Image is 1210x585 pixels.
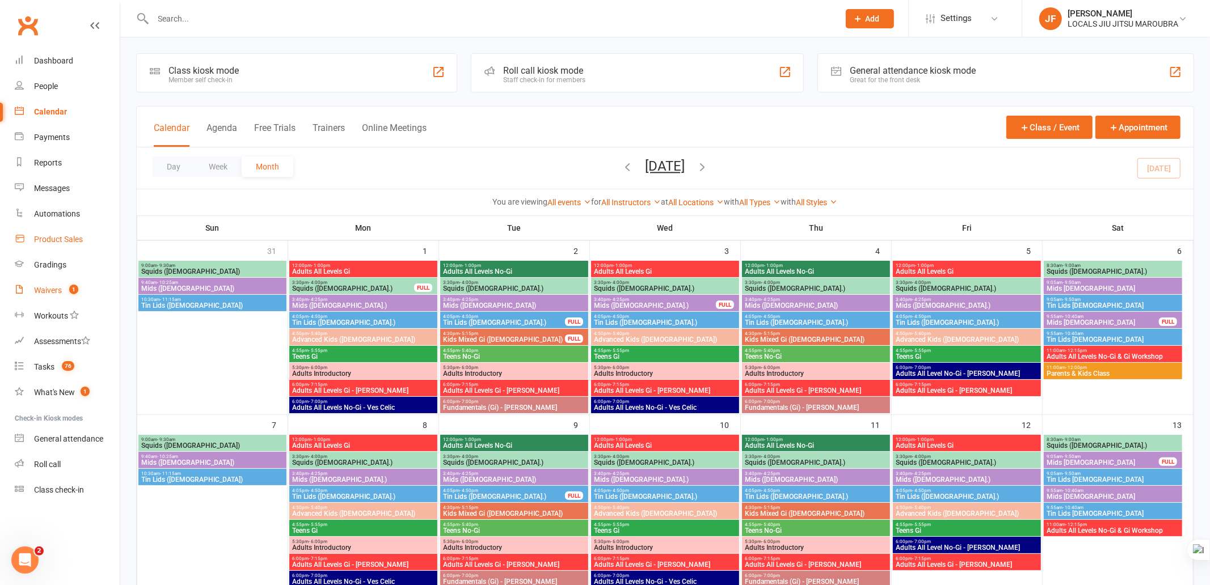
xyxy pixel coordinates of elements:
span: 3:40pm [744,297,888,302]
span: - 1:00pm [764,263,783,268]
span: 3:30pm [292,280,415,285]
span: Adults All Levels No-Gi [744,442,888,449]
div: Messages [34,184,70,193]
div: 4 [875,241,891,260]
span: Adults All Levels Gi - [PERSON_NAME] [292,387,435,394]
span: 9:55am [1046,331,1180,336]
span: 6:00pm [744,399,888,404]
span: Squids ([DEMOGRAPHIC_DATA].) [1046,442,1180,449]
span: 3:30pm [442,280,586,285]
div: Tasks [34,362,54,371]
div: Roll call [34,460,61,469]
a: All Locations [669,198,724,207]
a: Gradings [15,252,120,278]
span: Adults All Levels Gi [895,442,1039,449]
span: Add [866,14,880,23]
span: Tin Lids ([DEMOGRAPHIC_DATA].) [442,319,566,326]
th: Sat [1043,216,1194,240]
span: - 12:00pm [1065,365,1087,370]
span: Squids ([DEMOGRAPHIC_DATA].) [1046,268,1180,275]
span: Advanced Kids ([DEMOGRAPHIC_DATA]) [895,336,1039,343]
span: - 1:00pm [764,437,783,442]
span: - 4:00pm [912,280,931,285]
span: - 4:00pm [309,280,327,285]
span: - 7:00pm [610,399,629,404]
span: 5:30pm [442,365,586,370]
div: FULL [565,317,583,326]
span: 8:30am [1046,437,1180,442]
span: 9:55am [1046,314,1160,319]
span: Settings [941,6,972,31]
div: Dashboard [34,56,73,65]
span: Adults All Levels Gi [593,268,737,275]
div: 8 [423,415,439,434]
span: - 9:50am [1063,297,1081,302]
span: - 4:00pm [610,454,629,459]
div: 31 [267,241,288,260]
span: - 9:00am [1063,437,1081,442]
iframe: Intercom live chat [11,546,39,574]
span: Mids ([DEMOGRAPHIC_DATA]) [141,459,284,466]
span: 9:05am [1046,297,1180,302]
span: - 4:00pm [912,454,931,459]
th: Wed [590,216,741,240]
span: Squids ([DEMOGRAPHIC_DATA].) [292,285,415,292]
button: Agenda [206,122,237,147]
div: 2 [574,241,589,260]
span: Tin Lids ([DEMOGRAPHIC_DATA]) [141,302,284,309]
div: Workouts [34,311,68,320]
span: - 5:55pm [309,348,327,353]
span: Kids Mixed Gi ([DEMOGRAPHIC_DATA]) [744,336,888,343]
span: - 4:00pm [309,454,327,459]
span: 6:00pm [292,399,435,404]
span: 4:50pm [292,331,435,336]
span: Squids ([DEMOGRAPHIC_DATA]) [141,268,284,275]
span: Mids ([DEMOGRAPHIC_DATA]) [141,285,284,292]
div: What's New [34,388,75,397]
span: Parents & Kids Class [1046,370,1180,377]
span: - 4:25pm [761,297,780,302]
a: All Types [740,198,781,207]
span: - 10:40am [1063,314,1083,319]
span: Advanced Kids ([DEMOGRAPHIC_DATA]) [292,336,435,343]
span: Mids [DEMOGRAPHIC_DATA] [1046,319,1160,326]
a: What's New1 [15,380,120,405]
span: Mids ([DEMOGRAPHIC_DATA].) [593,302,716,309]
span: 4:05pm [442,314,566,319]
strong: with [724,197,740,206]
span: 6:00pm [744,382,888,387]
span: 4:50pm [593,331,737,336]
span: - 6:00pm [761,365,780,370]
span: Mids ([DEMOGRAPHIC_DATA].) [895,302,1039,309]
span: 6:00pm [895,382,1039,387]
span: 4:55pm [593,348,737,353]
span: Teens Gi [895,353,1039,360]
span: - 7:15pm [309,382,327,387]
span: 4:55pm [442,348,586,353]
span: 4:30pm [442,331,566,336]
a: All events [548,198,592,207]
span: 12:00pm [292,263,435,268]
span: Tin Lids ([DEMOGRAPHIC_DATA].) [593,319,737,326]
span: 9:00am [141,263,284,268]
span: - 5:40pm [912,331,931,336]
span: - 12:15pm [1065,348,1087,353]
span: 5:30pm [593,365,737,370]
span: - 5:55pm [610,348,629,353]
span: Tin Lids ([DEMOGRAPHIC_DATA].) [744,319,888,326]
span: 3:30pm [593,280,737,285]
span: Fundamentals (Gi) - [PERSON_NAME] [744,404,888,411]
span: Squids ([DEMOGRAPHIC_DATA]) [141,442,284,449]
span: - 4:00pm [610,280,629,285]
a: General attendance kiosk mode [15,426,120,452]
span: - 5:55pm [912,348,931,353]
a: Calendar [15,99,120,125]
span: 3:40pm [292,297,435,302]
span: Teens Gi [292,353,435,360]
div: FULL [565,334,583,343]
button: [DATE] [646,158,685,174]
span: Mids ([DEMOGRAPHIC_DATA]) [442,302,586,309]
span: 10:30am [141,297,284,302]
span: 12:00pm [895,263,1039,268]
span: 12:00pm [442,437,586,442]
